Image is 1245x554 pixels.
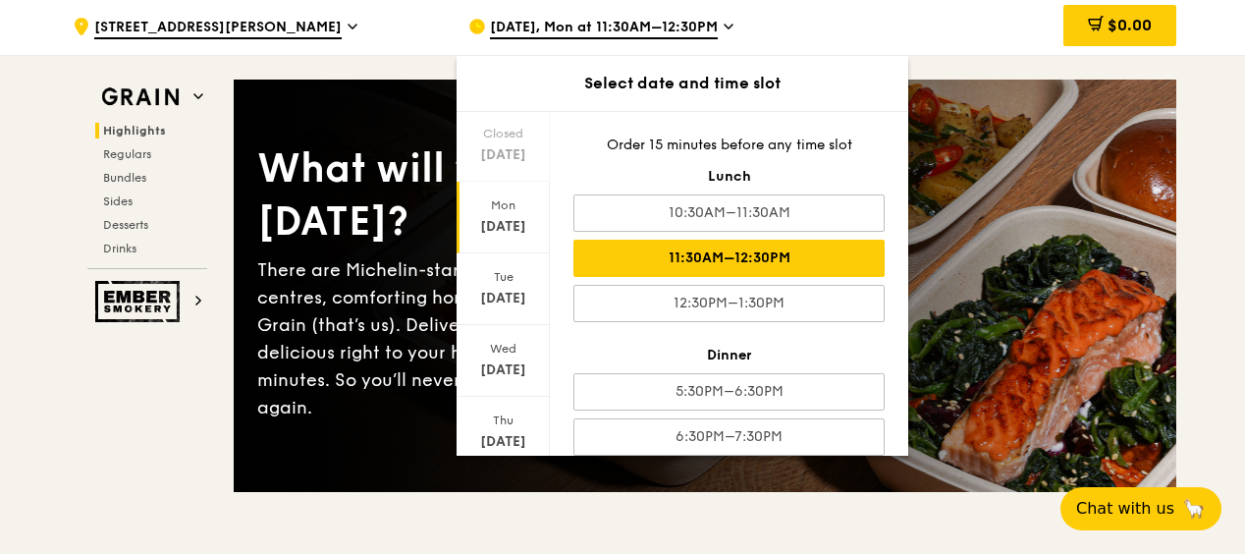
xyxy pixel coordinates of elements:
div: [DATE] [460,360,547,380]
div: Wed [460,341,547,357]
div: [DATE] [460,432,547,452]
span: Desserts [103,218,148,232]
div: Tue [460,269,547,285]
div: Closed [460,126,547,141]
span: $0.00 [1108,16,1152,34]
div: [DATE] [460,145,547,165]
span: Sides [103,194,133,208]
span: Drinks [103,242,136,255]
div: 12:30PM–1:30PM [573,285,885,322]
span: [STREET_ADDRESS][PERSON_NAME] [94,18,342,39]
img: Ember Smokery web logo [95,281,186,322]
span: Bundles [103,171,146,185]
div: Mon [460,197,547,213]
span: 🦙 [1182,497,1206,521]
span: Chat with us [1076,497,1174,521]
button: Chat with us🦙 [1060,487,1221,530]
div: Order 15 minutes before any time slot [573,136,885,155]
div: There are Michelin-star restaurants, hawker centres, comforting home-cooked classics… and Grain (... [257,256,705,421]
div: 5:30PM–6:30PM [573,373,885,411]
div: Dinner [573,346,885,365]
div: Select date and time slot [457,72,908,95]
div: Lunch [573,167,885,187]
span: Regulars [103,147,151,161]
div: What will you eat [DATE]? [257,142,705,249]
span: Highlights [103,124,166,138]
div: 6:30PM–7:30PM [573,418,885,456]
span: [DATE], Mon at 11:30AM–12:30PM [490,18,718,39]
div: 11:30AM–12:30PM [573,240,885,277]
div: Thu [460,413,547,428]
div: [DATE] [460,289,547,308]
div: 10:30AM–11:30AM [573,194,885,232]
img: Grain web logo [95,80,186,115]
div: [DATE] [460,217,547,237]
